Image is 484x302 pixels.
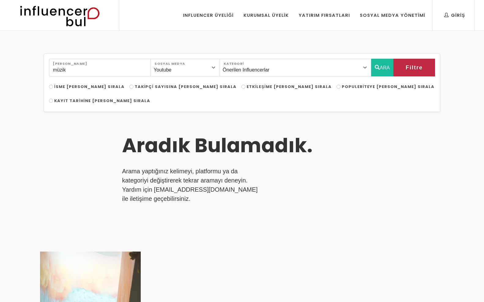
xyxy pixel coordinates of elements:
span: İsme [PERSON_NAME] Sırala [54,84,125,90]
input: Takipçi Sayısına [PERSON_NAME] Sırala [129,85,133,89]
button: ARA [371,59,393,76]
input: Populeriteye [PERSON_NAME] Sırala [337,85,341,89]
input: Kayıt Tarihine [PERSON_NAME] Sırala [49,99,53,103]
div: Giriş [444,12,465,19]
div: Yatırım Fırsatları [299,12,350,19]
p: Arama yaptığınız kelimeyi, platformu ya da kategoriyi değiştirerek tekrar aramayı deneyin. Yardım... [122,167,261,203]
div: Influencer Üyeliği [183,12,234,19]
input: Etkileşime [PERSON_NAME] Sırala [241,85,245,89]
span: Takipçi Sayısına [PERSON_NAME] Sırala [135,84,236,90]
div: Kurumsal Üyelik [244,12,289,19]
div: Sosyal Medya Yönetimi [360,12,425,19]
input: Search.. [49,59,151,76]
span: Populeriteye [PERSON_NAME] Sırala [342,84,435,90]
span: Filtre [406,62,423,73]
span: Kayıt Tarihine [PERSON_NAME] Sırala [54,98,150,104]
button: Filtre [393,59,435,76]
input: İsme [PERSON_NAME] Sırala [49,85,53,89]
span: Etkileşime [PERSON_NAME] Sırala [247,84,332,90]
h3: Aradık Bulamadık. [122,134,353,157]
